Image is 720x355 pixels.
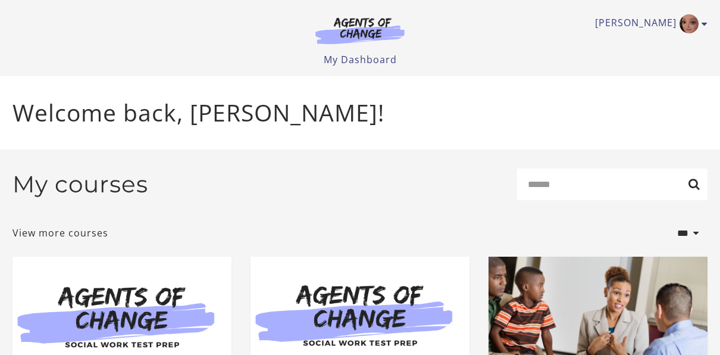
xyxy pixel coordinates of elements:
[324,53,397,66] a: My Dashboard
[12,95,708,130] p: Welcome back, [PERSON_NAME]!
[595,14,702,33] a: Toggle menu
[12,170,148,198] h2: My courses
[12,226,108,240] a: View more courses
[303,17,417,44] img: Agents of Change Logo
